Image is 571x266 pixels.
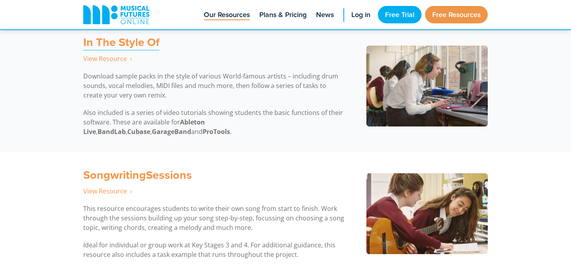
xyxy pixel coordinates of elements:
a: In The Style Of [83,34,159,50]
span: Log in [351,10,370,20]
strong: Cubase [127,127,150,136]
span: Our Resources [204,10,250,20]
a: View Resource‎‏‏‎ ‎ › [83,54,132,63]
a: View Resource‎‏‏‎ ‎ › [83,187,132,196]
a: Free Resources [425,6,488,23]
a: SongwritingSessions [83,166,192,184]
p: Ideal for individual or group work at Key Stages 3 and 4. For additional guidance, this resource ... [83,240,346,259]
p: Also included is a series of video tutorials showing students the basic functions of their softwa... [83,108,346,136]
p: Download sample packs in the style of various World-famous artists – including drum sounds, vocal... [83,71,346,100]
strong: ProTools [203,127,230,136]
p: This resource encourages students to write their own song from start to finish. Work through the ... [83,204,346,232]
span: SongwritingSessions [83,166,192,183]
strong: GarageBand [152,127,191,136]
strong: Ableton Live [83,118,205,136]
span: News [316,10,334,20]
span: Plans & Pricing [259,10,307,20]
a: Free Trial [378,6,422,23]
strong: BandLab [98,127,126,136]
